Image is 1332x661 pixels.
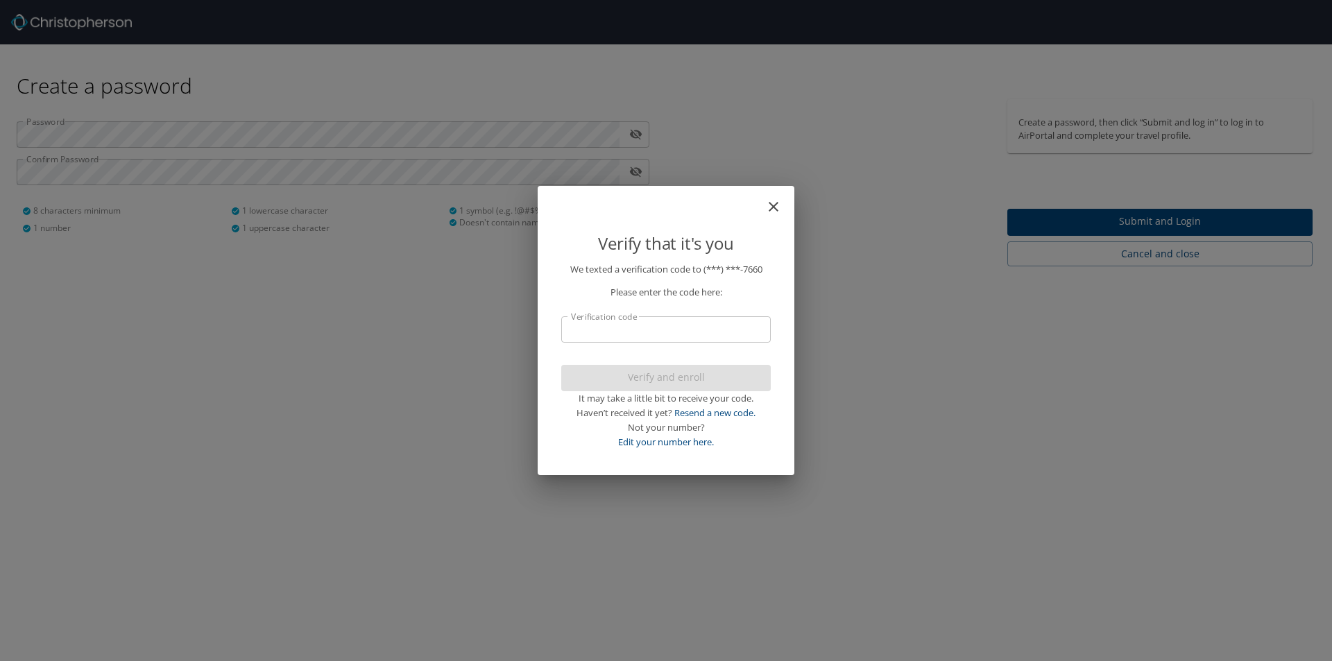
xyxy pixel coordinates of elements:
button: close [772,191,789,208]
div: Haven’t received it yet? [561,406,771,420]
p: Please enter the code here: [561,285,771,300]
div: Not your number? [561,420,771,435]
a: Edit your number here. [618,436,714,448]
div: It may take a little bit to receive your code. [561,391,771,406]
p: Verify that it's you [561,230,771,257]
p: We texted a verification code to (***) ***- 7660 [561,262,771,277]
a: Resend a new code. [674,406,755,419]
